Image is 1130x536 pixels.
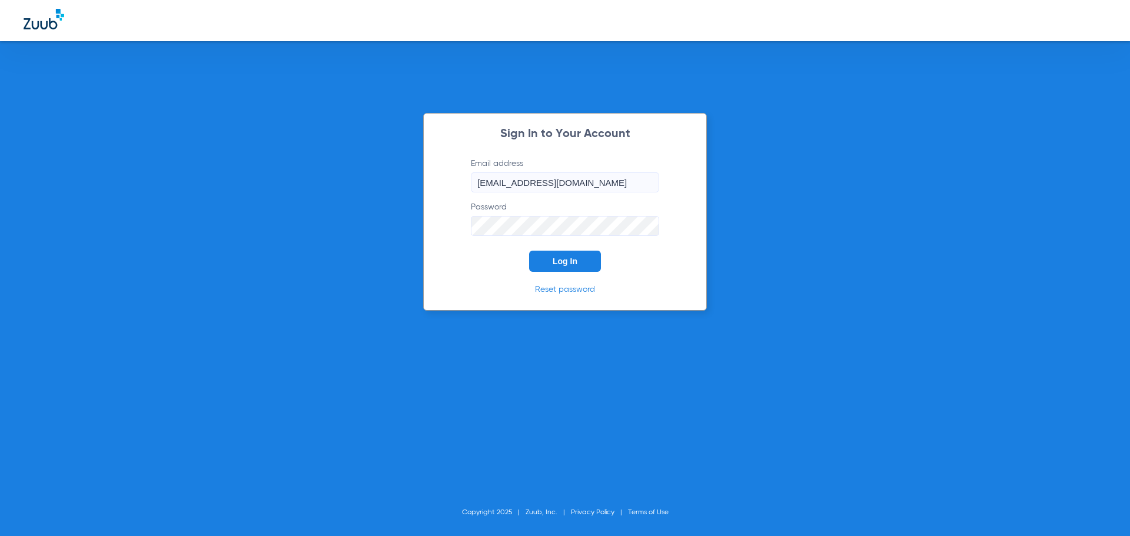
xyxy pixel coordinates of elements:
[471,216,659,236] input: Password
[462,507,526,518] li: Copyright 2025
[571,509,614,516] a: Privacy Policy
[471,201,659,236] label: Password
[24,9,64,29] img: Zuub Logo
[529,251,601,272] button: Log In
[1071,480,1130,536] iframe: Chat Widget
[453,128,677,140] h2: Sign In to Your Account
[628,509,669,516] a: Terms of Use
[526,507,571,518] li: Zuub, Inc.
[535,285,595,294] a: Reset password
[471,172,659,192] input: Email address
[553,257,577,266] span: Log In
[471,158,659,192] label: Email address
